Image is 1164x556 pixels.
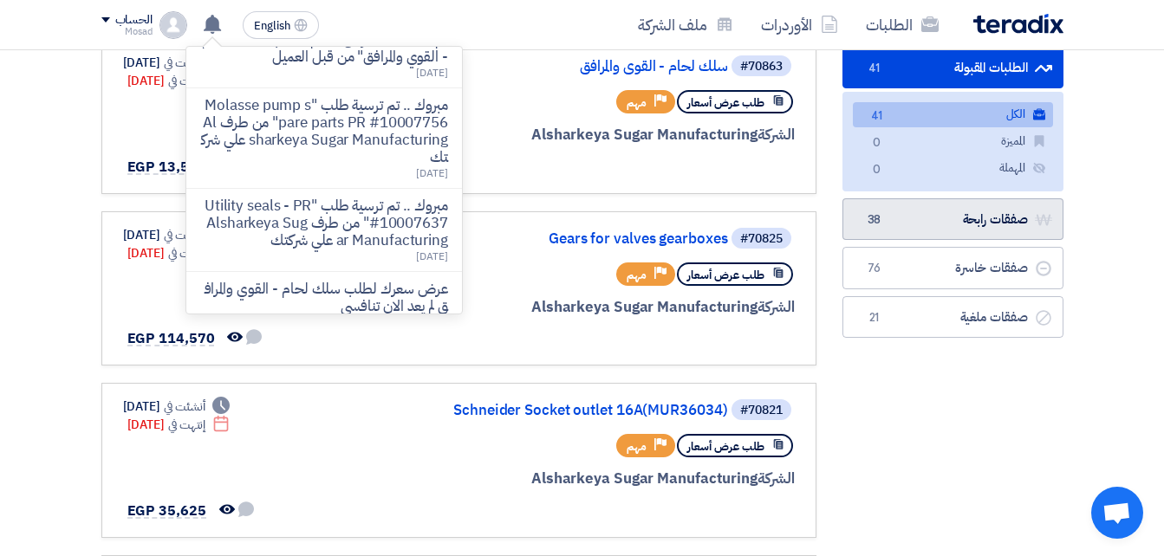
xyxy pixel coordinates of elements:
[123,226,231,244] div: [DATE]
[853,156,1053,181] a: المهملة
[624,4,747,45] a: ملف الشركة
[123,54,231,72] div: [DATE]
[687,438,764,455] span: طلب عرض أسعار
[168,72,205,90] span: إنتهت في
[758,468,795,489] span: الشركة
[842,198,1063,241] a: صفقات رابحة38
[687,94,764,111] span: طلب عرض أسعار
[200,197,448,249] p: مبروك .. تم ترسية طلب "Utility seals - PR #10007637" من طرف Alsharkeya Sugar Manufacturing علي شركتك
[627,94,647,111] span: مهم
[164,226,205,244] span: أنشئت في
[867,161,888,179] span: 0
[378,124,795,146] div: Alsharkeya Sugar Manufacturing
[758,124,795,145] span: الشركة
[740,404,783,417] div: #70821
[842,47,1063,89] a: الطلبات المقبولة41
[864,260,885,277] span: 76
[1091,487,1143,539] a: Open chat
[627,267,647,283] span: مهم
[853,129,1053,154] a: المميزة
[747,4,852,45] a: الأوردرات
[127,501,206,521] span: EGP 35,625
[842,296,1063,339] a: صفقات ملغية21
[127,328,215,349] span: EGP 114,570
[627,438,647,455] span: مهم
[416,249,447,264] span: [DATE]
[200,97,448,166] p: مبروك .. تم ترسية طلب "Molasse pump spare parts PR #10007756" من طرف Alsharkeya Sugar Manufacturi...
[115,13,153,28] div: الحساب
[164,54,205,72] span: أنشئت في
[864,211,885,229] span: 38
[864,309,885,326] span: 21
[243,11,319,39] button: English
[687,267,764,283] span: طلب عرض أسعار
[200,281,448,315] p: عرض سعرك لطلب سلك لحام - القوي والمرافق لم يعد الان تنافسي
[740,233,783,245] div: #70825
[127,72,231,90] div: [DATE]
[127,157,219,178] span: EGP 13,531.8
[381,59,728,74] a: سلك لحام - القوي والمرافق
[867,107,888,126] span: 41
[416,165,447,181] span: [DATE]
[867,134,888,152] span: 0
[254,20,290,32] span: English
[378,468,795,490] div: Alsharkeya Sugar Manufacturing
[378,296,795,319] div: Alsharkeya Sugar Manufacturing
[381,403,728,418] a: Schneider Socket outlet 16A(MUR36034)
[852,4,953,45] a: الطلبات
[740,61,783,73] div: #70863
[123,398,231,416] div: [DATE]
[168,244,205,262] span: إنتهت في
[127,416,231,434] div: [DATE]
[101,27,153,36] div: Mosad
[973,14,1063,34] img: Teradix logo
[853,102,1053,127] a: الكل
[758,296,795,318] span: الشركة
[159,11,187,39] img: profile_test.png
[168,416,205,434] span: إنتهت في
[416,65,447,81] span: [DATE]
[164,398,205,416] span: أنشئت في
[127,244,231,262] div: [DATE]
[200,31,448,66] p: تم مشاهدة العرض المقدم للطلب "سلك لحام - القوي والمرافق" من قبل العميل
[842,247,1063,289] a: صفقات خاسرة76
[381,231,728,247] a: Gears for valves gearboxes
[864,60,885,77] span: 41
